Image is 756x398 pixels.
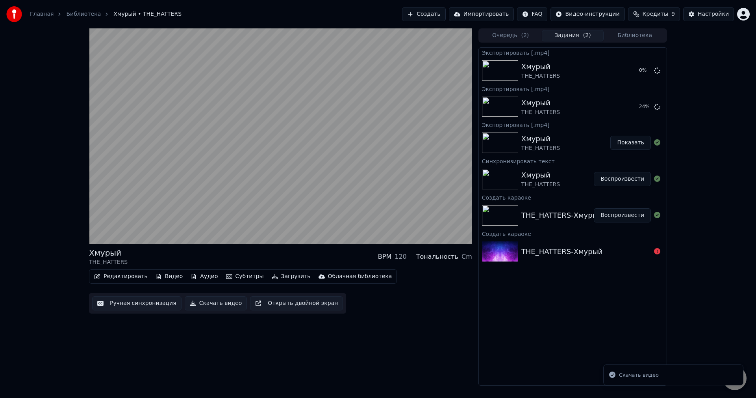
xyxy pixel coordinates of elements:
[521,32,529,39] span: ( 2 )
[517,7,547,21] button: FAQ
[521,72,560,80] div: THE_HATTERS
[449,7,514,21] button: Импортировать
[639,104,651,110] div: 24 %
[583,32,591,39] span: ( 2 )
[30,10,182,18] nav: breadcrumb
[113,10,182,18] span: Хмурый • THE_HATTERS
[479,48,667,57] div: Экспортировать [.mp4]
[610,136,651,150] button: Показать
[521,181,560,189] div: THE_HATTERS
[628,7,680,21] button: Кредиты9
[521,133,560,144] div: Хмурый
[269,271,314,282] button: Загрузить
[479,84,667,93] div: Экспортировать [.mp4]
[542,30,604,41] button: Задания
[639,67,651,74] div: 0 %
[187,271,221,282] button: Аудио
[671,10,675,18] span: 9
[619,371,659,379] div: Скачать видео
[604,30,666,41] button: Библиотека
[698,10,729,18] div: Настройки
[416,252,458,262] div: Тональность
[92,296,182,310] button: Ручная синхронизация
[480,30,542,41] button: Очередь
[521,61,560,72] div: Хмурый
[683,7,734,21] button: Настройки
[643,10,668,18] span: Кредиты
[89,247,128,258] div: Хмурый
[6,6,22,22] img: youka
[479,192,667,202] div: Создать караоке
[30,10,54,18] a: Главная
[402,7,445,21] button: Создать
[223,271,267,282] button: Субтитры
[521,170,560,181] div: Хмурый
[395,252,407,262] div: 120
[479,156,667,166] div: Синхронизировать текст
[89,258,128,266] div: THE_HATTERS
[479,229,667,238] div: Создать караоке
[91,271,151,282] button: Редактировать
[594,172,651,186] button: Воспроизвести
[521,108,560,116] div: THE_HATTERS
[250,296,343,310] button: Открыть двойной экран
[521,210,603,221] div: THE_HATTERS-Хмурый
[378,252,391,262] div: BPM
[479,120,667,129] div: Экспортировать [.mp4]
[66,10,101,18] a: Библиотека
[185,296,247,310] button: Скачать видео
[328,273,392,280] div: Облачная библиотека
[152,271,186,282] button: Видео
[550,7,624,21] button: Видео-инструкции
[461,252,472,262] div: Cm
[521,97,560,108] div: Хмурый
[521,246,603,257] div: THE_HATTERS-Хмурый
[594,208,651,222] button: Воспроизвести
[521,144,560,152] div: THE_HATTERS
